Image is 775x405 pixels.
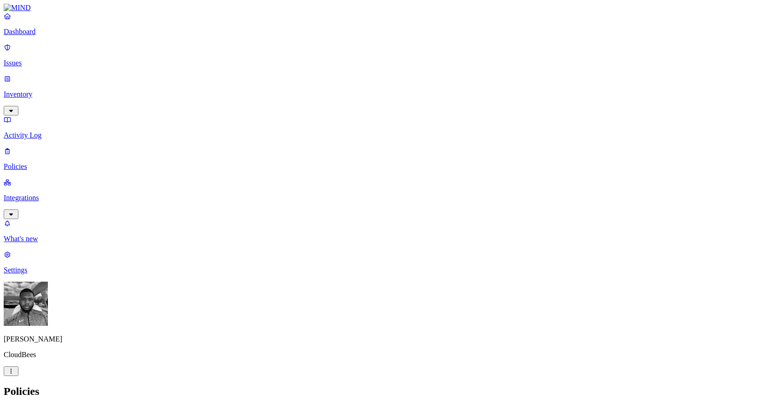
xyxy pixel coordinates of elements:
p: Issues [4,59,771,67]
h2: Policies [4,385,771,398]
a: Issues [4,43,771,67]
p: CloudBees [4,351,771,359]
img: MIND [4,4,31,12]
p: Settings [4,266,771,274]
p: Policies [4,162,771,171]
a: Settings [4,250,771,274]
a: Dashboard [4,12,771,36]
a: Inventory [4,75,771,114]
p: Integrations [4,194,771,202]
p: Activity Log [4,131,771,139]
p: Dashboard [4,28,771,36]
a: MIND [4,4,771,12]
a: Activity Log [4,116,771,139]
p: [PERSON_NAME] [4,335,771,343]
img: Cameron White [4,282,48,326]
a: Policies [4,147,771,171]
p: What's new [4,235,771,243]
a: What's new [4,219,771,243]
a: Integrations [4,178,771,218]
p: Inventory [4,90,771,98]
